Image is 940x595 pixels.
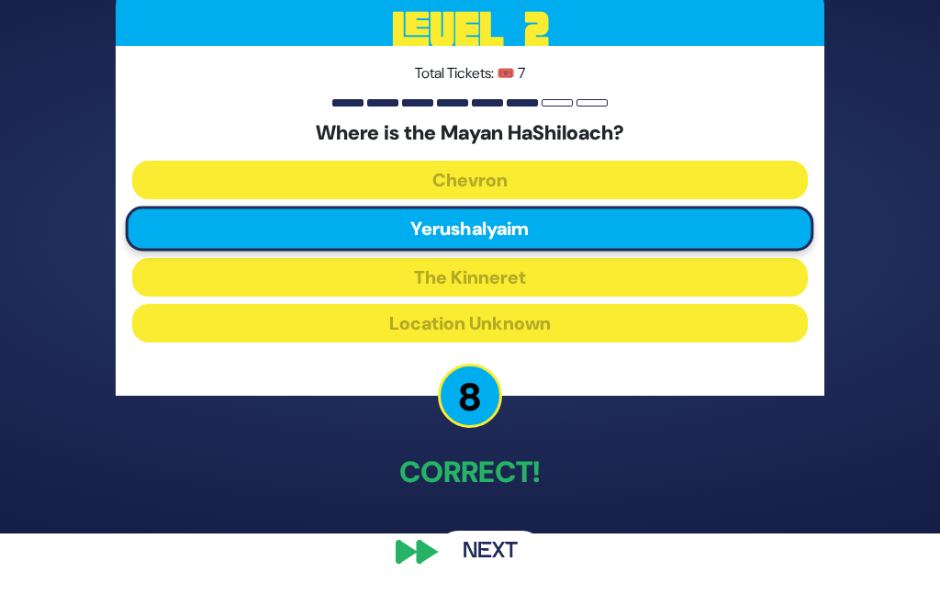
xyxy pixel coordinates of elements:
[132,304,807,342] button: Location Unknown
[132,121,807,145] h5: Where is the Mayan HaShiloach?
[437,531,543,573] button: Next
[438,364,502,428] p: 8
[132,161,807,199] button: Chevron
[132,258,807,297] button: The Kinneret
[126,206,814,251] button: Yerushalyaim
[116,450,823,494] p: Correct!
[132,62,807,84] p: Total Tickets: 🎟️ 7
